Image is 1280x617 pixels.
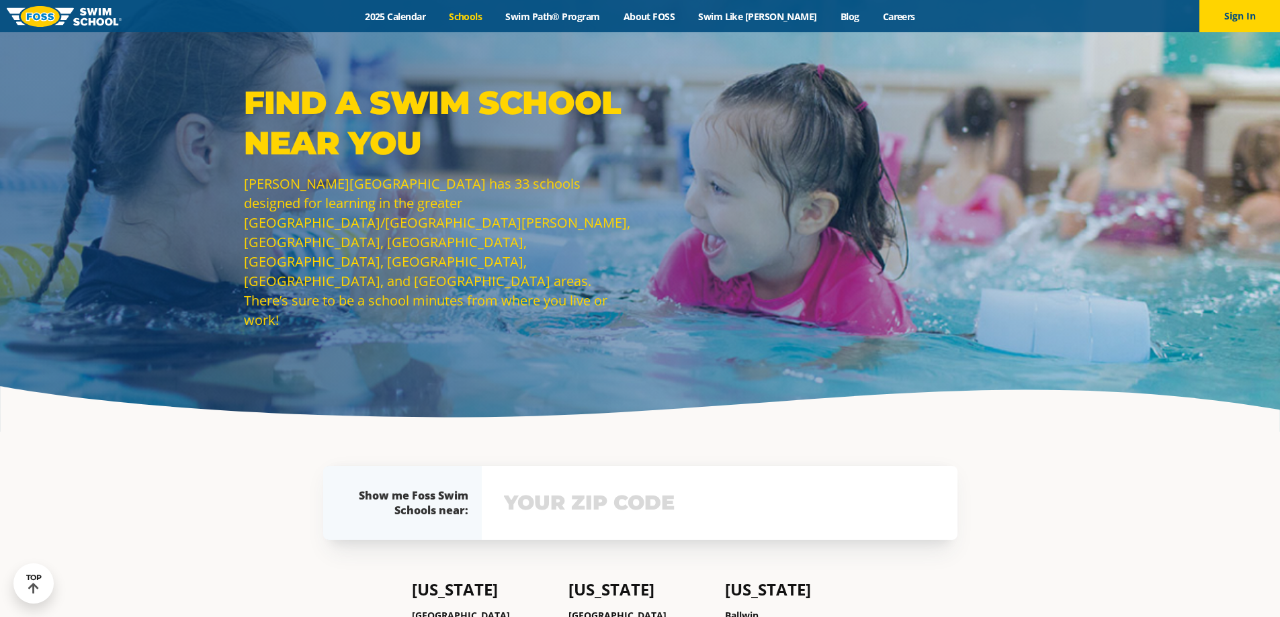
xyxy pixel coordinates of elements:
[725,580,868,599] h4: [US_STATE]
[244,174,634,330] p: [PERSON_NAME][GEOGRAPHIC_DATA] has 33 schools designed for learning in the greater [GEOGRAPHIC_DA...
[611,10,687,23] a: About FOSS
[353,10,437,23] a: 2025 Calendar
[494,10,611,23] a: Swim Path® Program
[871,10,927,23] a: Careers
[437,10,494,23] a: Schools
[7,6,122,27] img: FOSS Swim School Logo
[412,580,555,599] h4: [US_STATE]
[568,580,712,599] h4: [US_STATE]
[26,573,42,594] div: TOP
[828,10,871,23] a: Blog
[687,10,829,23] a: Swim Like [PERSON_NAME]
[350,488,468,518] div: Show me Foss Swim Schools near:
[501,483,939,522] input: YOUR ZIP CODE
[244,83,634,163] p: Find a Swim School Near You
